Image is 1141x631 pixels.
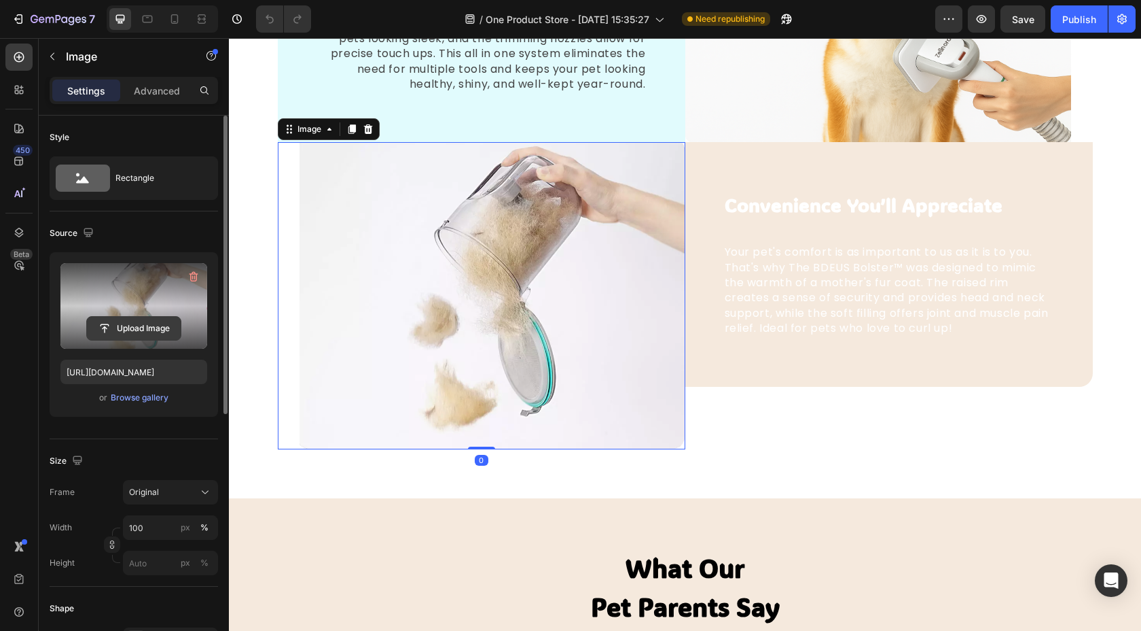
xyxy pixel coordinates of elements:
div: px [181,557,190,569]
button: Original [123,480,218,505]
div: % [200,557,209,569]
button: px [196,555,213,571]
p: Your pet's comfort is as important to us as it is to you. That's why The BDEUS Bolster™ was desig... [496,207,825,298]
input: px% [123,515,218,540]
p: 7 [89,11,95,27]
span: One Product Store - [DATE] 15:35:27 [486,12,649,27]
div: Style [50,131,69,143]
span: or [99,390,107,406]
strong: Convenience You’ll Appreciate [496,154,774,179]
div: Open Intercom Messenger [1095,564,1127,597]
span: Save [1012,14,1034,25]
h2: What Our Pet Parents Say [49,509,864,590]
button: Browse gallery [110,391,169,405]
div: Rectangle [115,163,198,194]
div: 0 [246,417,259,428]
div: Shape [50,602,74,615]
div: Publish [1062,12,1096,27]
div: % [200,522,209,534]
div: Undo/Redo [256,5,311,33]
p: Advanced [134,84,180,98]
span: / [479,12,483,27]
label: Frame [50,486,75,498]
button: px [196,519,213,536]
button: 7 [5,5,101,33]
input: px% [123,551,218,575]
div: Size [50,452,86,471]
button: % [177,519,194,536]
button: Publish [1051,5,1108,33]
span: Original [129,486,159,498]
div: px [181,522,190,534]
button: Save [1000,5,1045,33]
div: Source [50,224,96,243]
div: Beta [10,249,33,260]
div: Browse gallery [111,392,168,404]
label: Width [50,522,72,534]
button: Upload Image [86,316,181,341]
div: 450 [13,145,33,156]
iframe: Design area [229,38,1141,631]
button: % [177,555,194,571]
p: Image [66,48,181,65]
input: https://example.com/image.jpg [60,360,207,384]
span: Need republishing [695,13,765,25]
p: Settings [67,84,105,98]
label: Height [50,557,75,569]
